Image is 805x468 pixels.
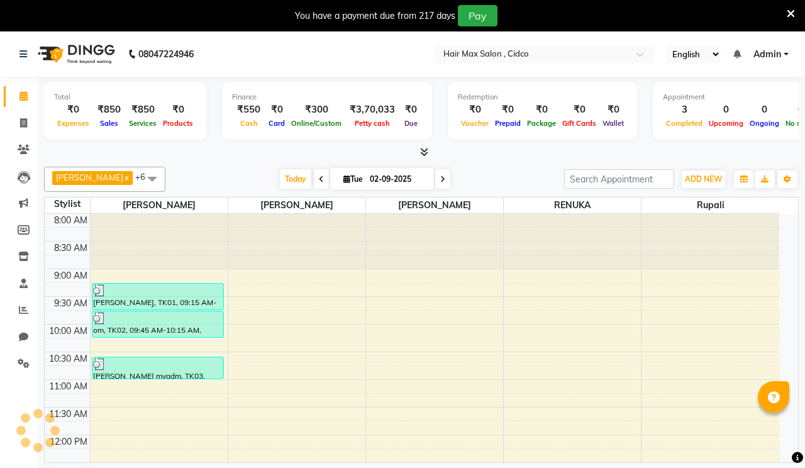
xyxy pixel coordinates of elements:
div: 3 [663,103,706,117]
div: 10:00 AM [47,325,90,338]
input: Search Appointment [564,169,674,189]
div: om, TK02, 09:45 AM-10:15 AM, Haircut & Styling MensClassic Cut [92,311,224,337]
div: ₹3,70,033 [345,103,400,117]
span: Today [280,169,311,189]
div: ₹0 [54,103,92,117]
span: Admin [753,48,781,61]
div: ₹0 [559,103,599,117]
div: ₹0 [524,103,559,117]
button: ADD NEW [682,170,725,188]
div: [PERSON_NAME] myadm, TK03, 10:35 AM-11:00 AM, HAIR WASH WITH CONDITIONER L'OREALMedium [92,357,224,379]
span: Upcoming [706,119,747,128]
span: Gift Cards [559,119,599,128]
b: 08047224946 [138,36,194,72]
span: Ongoing [747,119,782,128]
div: ₹0 [492,103,524,117]
div: 11:00 AM [47,380,90,393]
div: ₹0 [458,103,492,117]
span: +6 [135,172,155,182]
div: ₹300 [288,103,345,117]
span: Petty cash [352,119,393,128]
span: Due [401,119,421,128]
div: ₹0 [599,103,627,117]
span: Online/Custom [288,119,345,128]
a: x [123,172,129,182]
div: 8:30 AM [52,242,90,255]
span: Products [160,119,196,128]
div: Finance [232,92,422,103]
div: 8:00 AM [52,214,90,227]
div: 9:00 AM [52,269,90,282]
span: Voucher [458,119,492,128]
span: RENUKA [504,198,641,213]
span: [PERSON_NAME] [228,198,365,213]
div: Redemption [458,92,627,103]
div: Total [54,92,196,103]
div: 0 [706,103,747,117]
span: Card [265,119,288,128]
span: Completed [663,119,706,128]
span: Sales [97,119,121,128]
div: You have a payment due from 217 days [295,9,455,23]
div: 11:30 AM [47,408,90,421]
div: Stylist [45,198,90,211]
span: Tue [340,174,366,184]
span: Rupali [641,198,779,213]
span: [PERSON_NAME] [91,198,228,213]
div: ₹550 [232,103,265,117]
span: Services [126,119,160,128]
div: ₹0 [400,103,422,117]
span: [PERSON_NAME] [56,172,123,182]
button: Pay [458,5,497,26]
div: [PERSON_NAME], TK01, 09:15 AM-09:45 AM, Haircut & Styling MensClassic Cut [92,284,224,309]
div: ₹0 [265,103,288,117]
div: 9:30 AM [52,297,90,310]
div: 10:30 AM [47,352,90,365]
span: Cash [237,119,261,128]
span: ADD NEW [685,174,722,184]
span: Wallet [599,119,627,128]
img: logo [32,36,118,72]
div: ₹850 [126,103,160,117]
span: [PERSON_NAME] [366,198,503,213]
span: Package [524,119,559,128]
span: Prepaid [492,119,524,128]
div: 12:00 PM [47,435,90,448]
div: ₹0 [160,103,196,117]
div: 0 [747,103,782,117]
span: Expenses [54,119,92,128]
input: 2025-09-02 [366,170,429,189]
div: ₹850 [92,103,126,117]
